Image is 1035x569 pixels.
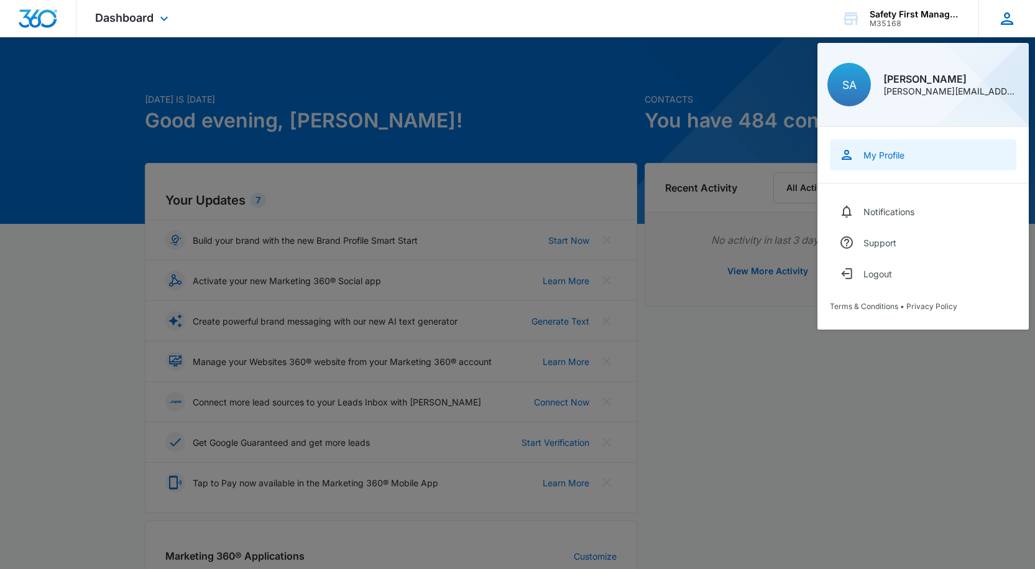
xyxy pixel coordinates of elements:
div: account name [870,9,960,19]
div: Logout [863,269,892,279]
div: [PERSON_NAME][EMAIL_ADDRESS][DOMAIN_NAME] [883,87,1019,96]
div: account id [870,19,960,28]
div: My Profile [863,150,904,160]
span: SA [842,78,857,91]
div: Notifications [863,206,914,217]
a: My Profile [830,139,1016,170]
div: [PERSON_NAME] [883,74,1019,84]
a: Privacy Policy [906,302,957,311]
div: Support [863,238,896,248]
span: Dashboard [95,11,154,24]
a: Notifications [830,196,1016,227]
button: Logout [830,258,1016,289]
a: Support [830,227,1016,258]
a: Terms & Conditions [830,302,898,311]
div: • [830,302,1016,311]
